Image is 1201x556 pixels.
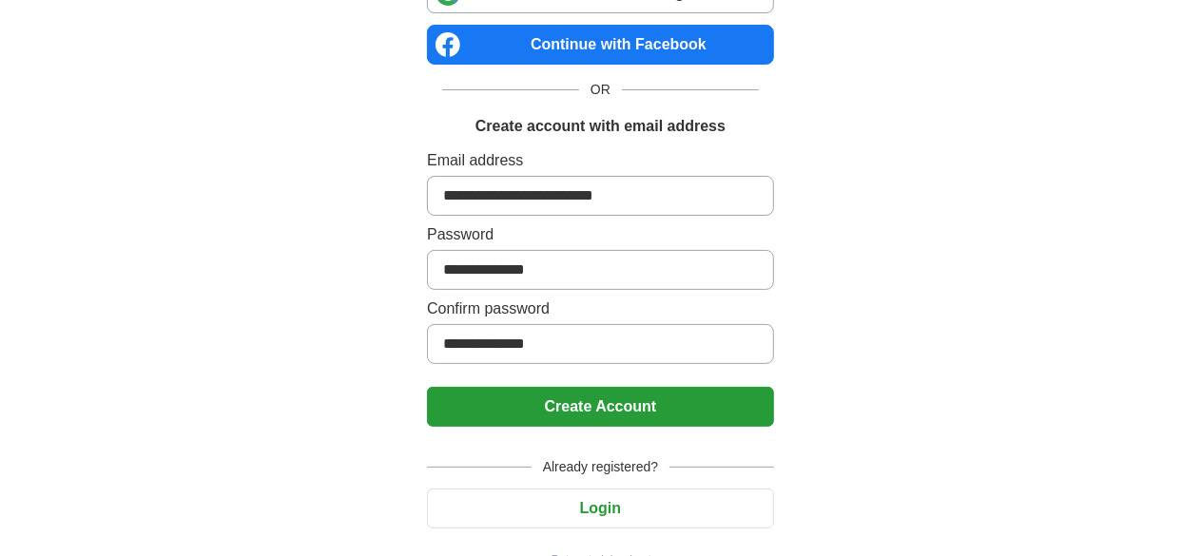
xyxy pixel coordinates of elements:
button: Create Account [427,387,774,427]
label: Password [427,223,774,246]
h1: Create account with email address [475,115,726,138]
span: OR [579,80,622,100]
button: Login [427,489,774,528]
a: Continue with Facebook [427,25,774,65]
label: Email address [427,149,774,172]
span: Already registered? [532,457,669,477]
label: Confirm password [427,297,774,320]
a: Login [427,500,774,516]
